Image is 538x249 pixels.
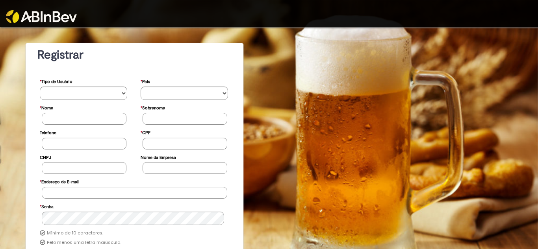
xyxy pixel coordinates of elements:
[40,126,56,138] label: Telefone
[40,75,72,87] label: Tipo de Usuário
[47,230,103,236] label: Mínimo de 10 caracteres.
[141,75,150,87] label: País
[40,151,51,162] label: CNPJ
[47,240,121,246] label: Pelo menos uma letra maiúscula.
[40,200,54,212] label: Senha
[141,151,176,162] label: Nome da Empresa
[141,101,165,113] label: Sobrenome
[40,175,79,187] label: Endereço de E-mail
[37,48,232,61] h1: Registrar
[40,101,53,113] label: Nome
[6,10,77,23] img: ABInbev-white.png
[141,126,150,138] label: CPF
